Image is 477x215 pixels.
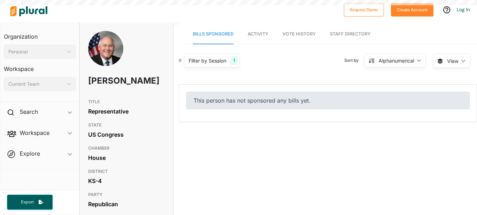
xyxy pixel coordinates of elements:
[16,199,39,205] span: Export
[88,152,165,163] div: House
[88,129,165,140] div: US Congress
[88,31,123,74] img: Headshot of Ron Estes
[457,6,470,13] a: Log In
[88,176,165,186] div: KS-4
[391,6,433,13] a: Create Account
[88,167,165,176] h3: DISTRICT
[193,31,234,37] span: Bills Sponsored
[344,6,384,13] a: Request Demo
[282,24,316,44] a: Vote History
[88,144,165,152] h3: CHAMBER
[248,31,268,37] span: Activity
[230,56,238,65] div: 1
[88,199,165,209] div: Republican
[447,57,458,65] span: View
[248,24,268,44] a: Activity
[7,195,53,210] button: Export
[344,3,384,17] button: Request Demo
[282,31,316,37] span: Vote History
[344,57,364,64] span: Sort by
[88,190,165,199] h3: PARTY
[189,57,226,64] div: Filter by Session
[391,3,433,17] button: Create Account
[4,26,76,42] h3: Organization
[186,92,470,109] div: This person has not sponsored any bills yet.
[20,108,38,116] h2: Search
[88,121,165,129] h3: STATE
[8,80,64,88] div: Current Team
[88,98,165,106] h3: TITLE
[4,59,76,74] h3: Workspace
[179,57,182,64] div: 0
[8,48,64,56] div: Personal
[193,24,234,44] a: Bills Sponsored
[379,57,414,64] div: Alphanumerical
[88,70,134,91] h1: [PERSON_NAME]
[88,106,165,117] div: Representative
[330,24,371,44] a: Staff Directory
